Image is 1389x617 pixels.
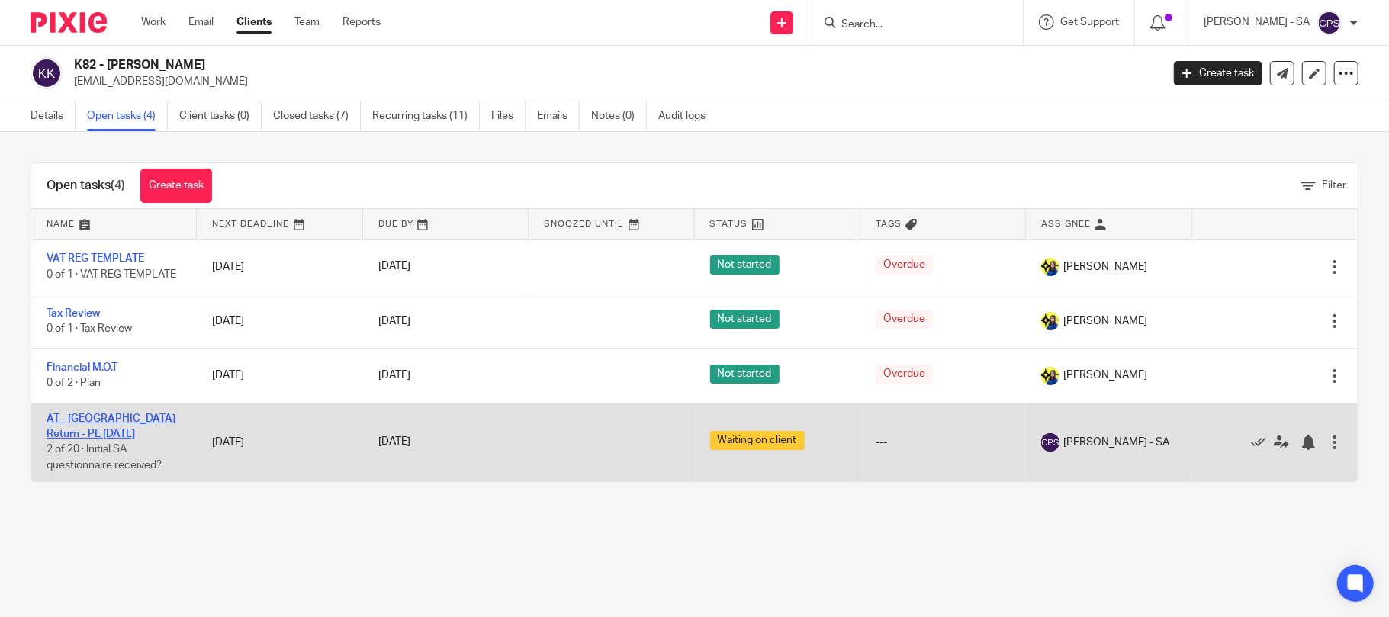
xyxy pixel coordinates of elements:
span: Not started [710,255,780,275]
a: Closed tasks (7) [273,101,361,131]
h2: K82 - [PERSON_NAME] [74,57,936,73]
span: 0 of 1 · VAT REG TEMPLATE [47,269,176,280]
span: Overdue [876,365,933,384]
span: Tags [876,220,902,228]
p: [EMAIL_ADDRESS][DOMAIN_NAME] [74,74,1151,89]
a: Create task [1174,61,1262,85]
h1: Open tasks [47,178,125,194]
img: svg%3E [31,57,63,89]
span: 0 of 2 · Plan [47,378,101,389]
span: [PERSON_NAME] [1063,368,1147,383]
span: Status [710,220,748,228]
a: Team [294,14,320,30]
a: Mark as done [1251,434,1274,449]
input: Search [840,18,977,32]
span: [DATE] [378,316,410,326]
a: Emails [537,101,580,131]
td: [DATE] [197,294,362,348]
span: [DATE] [378,262,410,272]
img: svg%3E [1041,433,1059,452]
span: Not started [710,365,780,384]
p: [PERSON_NAME] - SA [1204,14,1310,30]
span: Not started [710,310,780,329]
span: [PERSON_NAME] - SA [1063,435,1169,450]
span: [DATE] [378,437,410,448]
span: [PERSON_NAME] [1063,259,1147,275]
a: Work [141,14,166,30]
td: [DATE] [197,239,362,294]
span: Overdue [876,255,933,275]
span: [PERSON_NAME] [1063,313,1147,329]
span: (4) [111,179,125,191]
span: [DATE] [378,370,410,381]
a: VAT REG TEMPLATE [47,253,144,264]
span: 2 of 20 · Initial SA questionnaire received? [47,445,162,471]
a: Notes (0) [591,101,647,131]
a: AT - [GEOGRAPHIC_DATA] Return - PE [DATE] [47,413,175,439]
a: Files [491,101,526,131]
a: Email [188,14,214,30]
span: Waiting on client [710,431,805,450]
span: Snoozed Until [544,220,624,228]
a: Create task [140,169,212,203]
a: Financial M.O.T [47,362,117,373]
a: Clients [236,14,272,30]
img: Bobo-Starbridge%201.jpg [1041,367,1059,385]
a: Audit logs [658,101,717,131]
span: Overdue [876,310,933,329]
a: Reports [342,14,381,30]
a: Client tasks (0) [179,101,262,131]
span: Filter [1322,180,1346,191]
a: Open tasks (4) [87,101,168,131]
a: Tax Review [47,308,100,319]
span: 0 of 1 · Tax Review [47,323,132,334]
img: Pixie [31,12,107,33]
span: Get Support [1060,17,1119,27]
td: [DATE] [197,403,362,480]
a: Recurring tasks (11) [372,101,480,131]
a: Details [31,101,76,131]
td: [DATE] [197,349,362,403]
div: --- [876,435,1011,450]
img: svg%3E [1317,11,1342,35]
img: Bobo-Starbridge%201.jpg [1041,258,1059,276]
img: Bobo-Starbridge%201.jpg [1041,312,1059,330]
